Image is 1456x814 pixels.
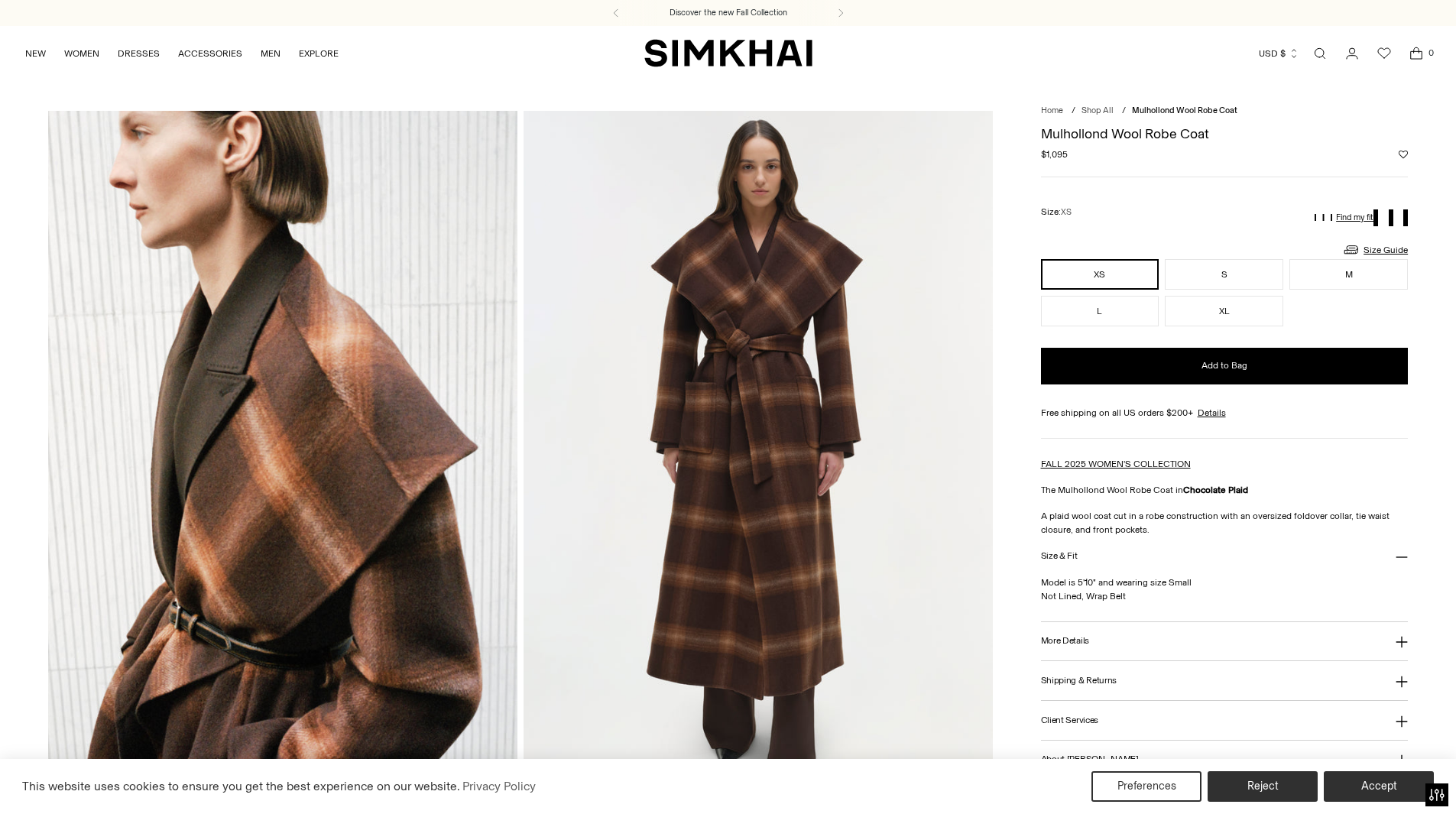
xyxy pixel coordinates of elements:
[1041,105,1409,118] nav: breadcrumbs
[1201,359,1247,372] span: Add to Bag
[644,38,812,68] a: SIMKHAI
[1259,37,1299,70] button: USD $
[1081,105,1114,115] a: Shop All
[1041,551,1078,561] h3: Size & Fit
[1305,38,1335,69] a: Open search modal
[1041,754,1139,764] h3: About [PERSON_NAME]
[1337,38,1367,69] a: Go to the account page
[299,37,339,70] a: EXPLORE
[1183,485,1248,495] strong: Chocolate Plaid
[1041,715,1099,725] h3: Client Services
[1041,296,1159,326] button: L
[1041,205,1072,219] label: Size:
[1041,509,1409,537] p: A plaid wool coat cut in a robe construction with an oversized foldover collar, tie waist closure...
[1399,150,1408,159] button: Add to Wishlist
[1041,676,1117,686] h3: Shipping & Returns
[1424,46,1438,60] span: 0
[1165,259,1283,290] button: S
[1041,127,1409,141] h1: Mulhollond Wool Robe Coat
[1072,105,1075,118] div: /
[25,37,46,70] a: NEW
[1041,105,1063,115] a: Home
[1041,459,1191,469] a: FALL 2025 WOMEN'S COLLECTION
[1041,148,1068,161] span: $1,095
[1061,207,1072,217] span: XS
[64,37,99,70] a: WOMEN
[1369,38,1399,69] a: Wishlist
[1041,576,1409,603] p: Model is 5'10" and wearing size Small Not Lined, Wrap Belt
[22,779,460,793] span: This website uses cookies to ensure you get the best experience on our website.
[1289,259,1408,290] button: M
[1041,259,1159,290] button: XS
[1041,701,1409,740] button: Client Services
[1401,38,1432,69] a: Open cart modal
[1208,771,1318,802] button: Reject
[1165,296,1283,326] button: XL
[1041,483,1409,497] p: The Mulhollond Wool Robe Coat in
[118,37,160,70] a: DRESSES
[261,37,280,70] a: MEN
[1041,406,1409,420] div: Free shipping on all US orders $200+
[1091,771,1201,802] button: Preferences
[1041,741,1409,780] button: About [PERSON_NAME]
[1041,622,1409,661] button: More Details
[1342,240,1408,259] a: Size Guide
[1041,636,1089,646] h3: More Details
[1132,105,1237,115] span: Mulhollond Wool Robe Coat
[1041,661,1409,700] button: Shipping & Returns
[460,775,538,798] a: Privacy Policy (opens in a new tab)
[670,7,787,19] a: Discover the new Fall Collection
[1041,348,1409,384] button: Add to Bag
[1041,537,1409,576] button: Size & Fit
[1122,105,1126,118] div: /
[1198,406,1226,420] a: Details
[178,37,242,70] a: ACCESSORIES
[1324,771,1434,802] button: Accept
